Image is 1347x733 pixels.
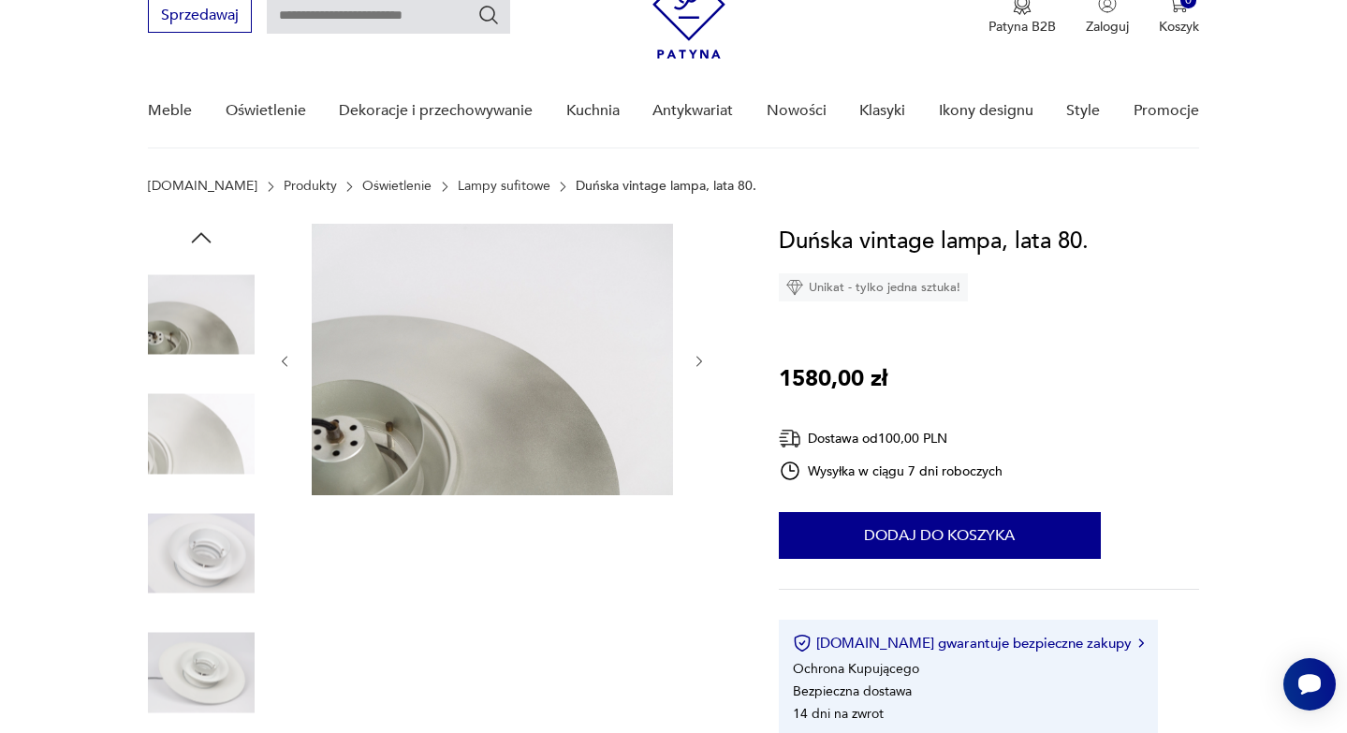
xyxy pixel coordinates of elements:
[652,75,733,147] a: Antykwariat
[148,381,255,488] img: Zdjęcie produktu Duńska vintage lampa, lata 80.
[786,279,803,296] img: Ikona diamentu
[148,620,255,726] img: Zdjęcie produktu Duńska vintage lampa, lata 80.
[148,10,252,23] a: Sprzedawaj
[779,361,887,397] p: 1580,00 zł
[1066,75,1100,147] a: Style
[779,427,801,450] img: Ikona dostawy
[1159,18,1199,36] p: Koszyk
[988,18,1056,36] p: Patyna B2B
[779,460,1003,482] div: Wysyłka w ciągu 7 dni roboczych
[939,75,1033,147] a: Ikony designu
[148,261,255,368] img: Zdjęcie produktu Duńska vintage lampa, lata 80.
[477,4,500,26] button: Szukaj
[148,500,255,607] img: Zdjęcie produktu Duńska vintage lampa, lata 80.
[148,179,257,194] a: [DOMAIN_NAME]
[1138,638,1144,648] img: Ikona strzałki w prawo
[1134,75,1199,147] a: Promocje
[793,634,812,652] img: Ikona certyfikatu
[779,512,1101,559] button: Dodaj do koszyka
[566,75,620,147] a: Kuchnia
[148,75,192,147] a: Meble
[859,75,905,147] a: Klasyki
[576,179,756,194] p: Duńska vintage lampa, lata 80.
[779,224,1089,259] h1: Duńska vintage lampa, lata 80.
[1283,658,1336,711] iframe: Smartsupp widget button
[779,427,1003,450] div: Dostawa od 100,00 PLN
[458,179,550,194] a: Lampy sufitowe
[793,705,884,723] li: 14 dni na zwrot
[793,634,1144,652] button: [DOMAIN_NAME] gwarantuje bezpieczne zakupy
[312,224,673,495] img: Zdjęcie produktu Duńska vintage lampa, lata 80.
[362,179,432,194] a: Oświetlenie
[793,660,919,678] li: Ochrona Kupującego
[226,75,306,147] a: Oświetlenie
[1086,18,1129,36] p: Zaloguj
[284,179,337,194] a: Produkty
[779,273,968,301] div: Unikat - tylko jedna sztuka!
[767,75,827,147] a: Nowości
[793,682,912,700] li: Bezpieczna dostawa
[339,75,533,147] a: Dekoracje i przechowywanie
